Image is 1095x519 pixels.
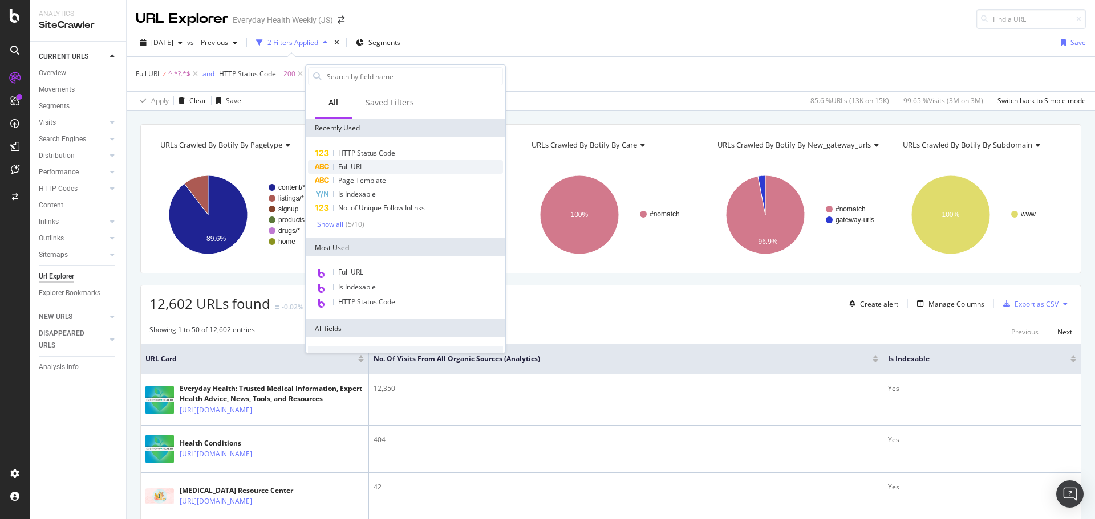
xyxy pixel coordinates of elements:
button: [DATE] [136,34,187,52]
a: Search Engines [39,133,107,145]
a: Content [39,199,118,211]
div: Movements [39,84,75,96]
h4: URLs Crawled By Botify By pagetype [158,136,319,154]
span: Previous [196,38,228,47]
div: Url Explorer [39,271,74,283]
span: = [278,69,282,79]
span: Full URL [338,162,363,171]
span: Page Template [338,175,386,185]
div: Switch back to Simple mode [997,96,1086,105]
text: listings/* [278,194,304,202]
span: Full URL [136,69,161,79]
div: Yes [888,482,1076,492]
a: [URL][DOMAIN_NAME] [180,404,252,416]
input: Search by field name [326,68,502,85]
div: 99.65 % Visits ( 3M on 3M ) [903,96,983,105]
div: -0.02% [282,302,303,312]
div: Search Engines [39,133,86,145]
h4: URLs Crawled By Botify By subdomain [901,136,1062,154]
svg: A chart. [149,165,328,264]
a: [URL][DOMAIN_NAME] [180,496,252,507]
span: HTTP Status Code [338,297,395,307]
div: Health Conditions [180,438,302,448]
div: Save [226,96,241,105]
img: Equal [275,305,279,309]
text: home [278,238,295,246]
div: 2 Filters Applied [267,38,318,47]
a: HTTP Codes [39,183,107,195]
svg: A chart. [521,165,699,264]
div: Recently Used [306,119,505,137]
button: Save [212,92,241,110]
button: Next [1057,325,1072,338]
span: ≠ [163,69,167,79]
a: Performance [39,166,107,178]
div: All [328,97,338,108]
text: 89.6% [206,235,226,243]
text: www [1020,210,1036,218]
div: Open Intercom Messenger [1056,480,1084,508]
img: main image [145,435,174,463]
text: #nomatch [836,205,866,213]
span: Segments [368,38,400,47]
div: Performance [39,166,79,178]
span: URLs Crawled By Botify By care [532,140,637,150]
div: SiteCrawler [39,19,117,32]
div: Yes [888,435,1076,445]
a: Sitemaps [39,249,107,261]
span: 2025 Sep. 17th [151,38,173,47]
text: products [278,216,305,224]
span: No. of Visits from All Organic Sources (Analytics) [374,354,855,364]
div: and [202,69,214,79]
button: Create alert [845,295,898,313]
div: Sitemaps [39,249,68,261]
img: main image [145,488,174,504]
a: Distribution [39,150,107,162]
span: Full URL [338,267,363,277]
span: 12,602 URLs found [149,294,270,313]
text: gateway-urls [836,216,874,224]
text: 100% [571,211,589,219]
div: 42 [374,482,878,492]
div: Create alert [860,299,898,309]
button: Apply [136,92,169,110]
span: Is Indexable [338,282,376,292]
span: HTTP Status Code [219,69,276,79]
span: 200 [283,66,295,82]
span: Is Indexable [888,354,1053,364]
span: URLs Crawled By Botify By new_gateway_urls [717,140,871,150]
div: Next [1057,327,1072,337]
button: Manage Columns [912,297,984,310]
svg: A chart. [707,165,885,264]
button: and [202,68,214,79]
div: Segments [39,100,70,112]
div: Overview [39,67,66,79]
img: main image [145,386,174,414]
span: Is Indexable [338,189,376,199]
div: Showing 1 to 50 of 12,602 entries [149,325,255,338]
a: [URL][DOMAIN_NAME] [180,448,252,460]
a: CURRENT URLS [39,51,107,63]
div: NEW URLS [39,311,72,323]
div: Most Used [306,238,505,256]
div: URL Explorer [136,9,228,28]
div: A chart. [892,165,1070,264]
button: Segments [351,34,405,52]
span: vs [187,38,196,47]
a: Visits [39,117,107,129]
div: Apply [151,96,169,105]
a: Overview [39,67,118,79]
div: All fields [306,319,505,337]
div: Previous [1011,327,1039,337]
text: #nomatch [650,210,680,218]
div: Manage Columns [928,299,984,309]
div: Show all [317,220,343,228]
div: CURRENT URLS [39,51,88,63]
a: Inlinks [39,216,107,228]
button: Save [1056,34,1086,52]
div: Analysis Info [39,361,79,373]
h4: URLs Crawled By Botify By care [529,136,691,154]
div: Inlinks [39,216,59,228]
